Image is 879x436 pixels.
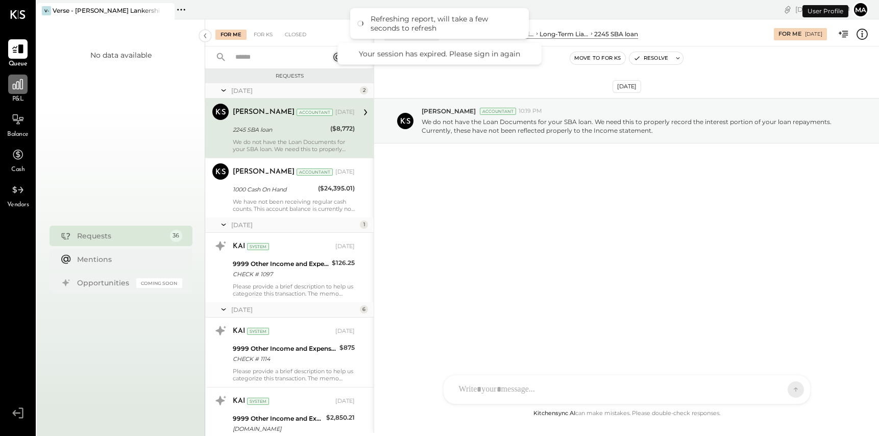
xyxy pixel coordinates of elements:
[231,221,357,229] div: [DATE]
[335,243,355,251] div: [DATE]
[233,396,245,406] div: KAI
[231,86,357,95] div: [DATE]
[77,278,131,288] div: Opportunities
[215,30,247,40] div: For Me
[297,109,333,116] div: Accountant
[233,354,336,364] div: CHECK # 1114
[519,107,542,115] span: 10:19 PM
[335,397,355,405] div: [DATE]
[1,75,35,104] a: P&L
[233,424,323,434] div: [DOMAIN_NAME]
[335,168,355,176] div: [DATE]
[330,124,355,134] div: ($8,772)
[90,50,152,60] div: No data available
[371,14,519,33] div: Refreshing report, will take a few seconds to refresh
[783,4,793,15] div: copy link
[613,80,641,93] div: [DATE]
[233,344,336,354] div: 9999 Other Income and Expenses:To Be Classified P&L
[233,269,329,279] div: CHECK # 1097
[11,165,25,175] span: Cash
[332,258,355,268] div: $126.25
[802,5,848,17] div: User Profile
[297,168,333,176] div: Accountant
[247,243,269,250] div: System
[53,6,159,15] div: Verse - [PERSON_NAME] Lankershim LLC
[249,30,278,40] div: For KS
[233,107,295,117] div: [PERSON_NAME]
[233,198,355,212] div: We have not been receiving regular cash counts. This account balance is currently not accurate an...
[7,130,29,139] span: Balance
[136,278,182,288] div: Coming Soon
[778,30,801,38] div: For Me
[233,241,245,252] div: KAI
[594,30,638,38] div: 2245 SBA loan
[233,167,295,177] div: [PERSON_NAME]
[233,184,315,195] div: 1000 Cash On Hand
[233,283,355,297] div: Please provide a brief description to help us categorize this transaction. The memo might be help...
[9,60,28,69] span: Queue
[7,201,29,210] span: Vendors
[805,31,822,38] div: [DATE]
[326,413,355,423] div: $2,850.21
[231,305,357,314] div: [DATE]
[852,2,869,18] button: ma
[233,138,355,153] div: We do not have the Loan Documents for your SBA loan. We need this to properly record the interest...
[42,6,51,15] div: V-
[339,343,355,353] div: $875
[233,414,323,424] div: 9999 Other Income and Expenses:To Be Classified P&L
[233,125,327,135] div: 2245 SBA loan
[318,183,355,193] div: ($24,395.01)
[570,52,625,64] button: Move to for ks
[233,259,329,269] div: 9999 Other Income and Expenses:To Be Classified P&L
[422,117,848,135] p: We do not have the Loan Documents for your SBA loan. We need this to properly record the interest...
[12,95,24,104] span: P&L
[335,108,355,116] div: [DATE]
[170,230,182,242] div: 36
[540,30,589,38] div: Long-Term Liabilities
[77,254,177,264] div: Mentions
[348,49,531,58] div: Your session has expired. Please sign in again
[360,305,368,313] div: 6
[280,30,311,40] div: Closed
[247,328,269,335] div: System
[629,52,672,64] button: Resolve
[422,107,476,115] span: [PERSON_NAME]
[247,398,269,405] div: System
[1,145,35,175] a: Cash
[1,39,35,69] a: Queue
[1,180,35,210] a: Vendors
[480,108,516,115] div: Accountant
[335,327,355,335] div: [DATE]
[77,231,165,241] div: Requests
[233,368,355,382] div: Please provide a brief description to help us categorize this transaction. The memo might be help...
[1,110,35,139] a: Balance
[233,326,245,336] div: KAI
[795,5,850,14] div: [DATE]
[360,221,368,229] div: 1
[360,86,368,94] div: 2
[210,72,369,80] div: Requests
